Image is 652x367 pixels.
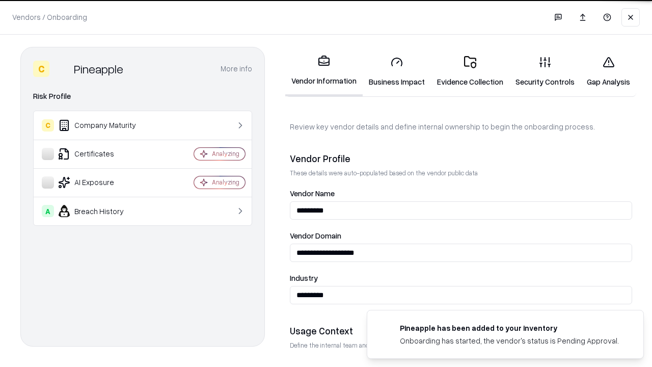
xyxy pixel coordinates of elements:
p: These details were auto-populated based on the vendor public data [290,169,632,177]
div: Analyzing [212,149,239,158]
div: Usage Context [290,325,632,337]
div: Analyzing [212,178,239,187]
div: Onboarding has started, the vendor's status is Pending Approval. [400,335,619,346]
label: Vendor Name [290,190,632,197]
label: Industry [290,274,632,282]
p: Review key vendor details and define internal ownership to begin the onboarding process. [290,121,632,132]
label: Vendor Domain [290,232,632,240]
div: Pineapple has been added to your inventory [400,323,619,333]
img: pineappleenergy.com [379,323,392,335]
div: Certificates [42,148,164,160]
a: Security Controls [509,48,581,95]
img: Pineapple [53,61,70,77]
div: Vendor Profile [290,152,632,165]
a: Vendor Information [285,47,363,96]
div: A [42,205,54,217]
p: Vendors / Onboarding [12,12,87,22]
button: More info [221,60,252,78]
div: Risk Profile [33,90,252,102]
p: Define the internal team and reason for using this vendor. This helps assess business relevance a... [290,341,632,350]
div: C [33,61,49,77]
div: AI Exposure [42,176,164,189]
div: C [42,119,54,132]
a: Evidence Collection [431,48,509,95]
div: Breach History [42,205,164,217]
a: Gap Analysis [581,48,636,95]
div: Company Maturity [42,119,164,132]
a: Business Impact [363,48,431,95]
div: Pineapple [74,61,123,77]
